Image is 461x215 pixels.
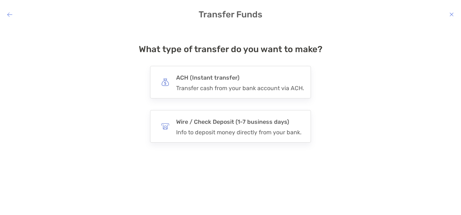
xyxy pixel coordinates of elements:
[139,44,323,54] h4: What type of transfer do you want to make?
[161,122,169,130] img: button icon
[161,78,169,86] img: button icon
[176,129,302,136] div: Info to deposit money directly from your bank.
[176,117,302,127] h4: Wire / Check Deposit (1-7 business days)
[176,73,304,83] h4: ACH (Instant transfer)
[176,85,304,92] div: Transfer cash from your bank account via ACH.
